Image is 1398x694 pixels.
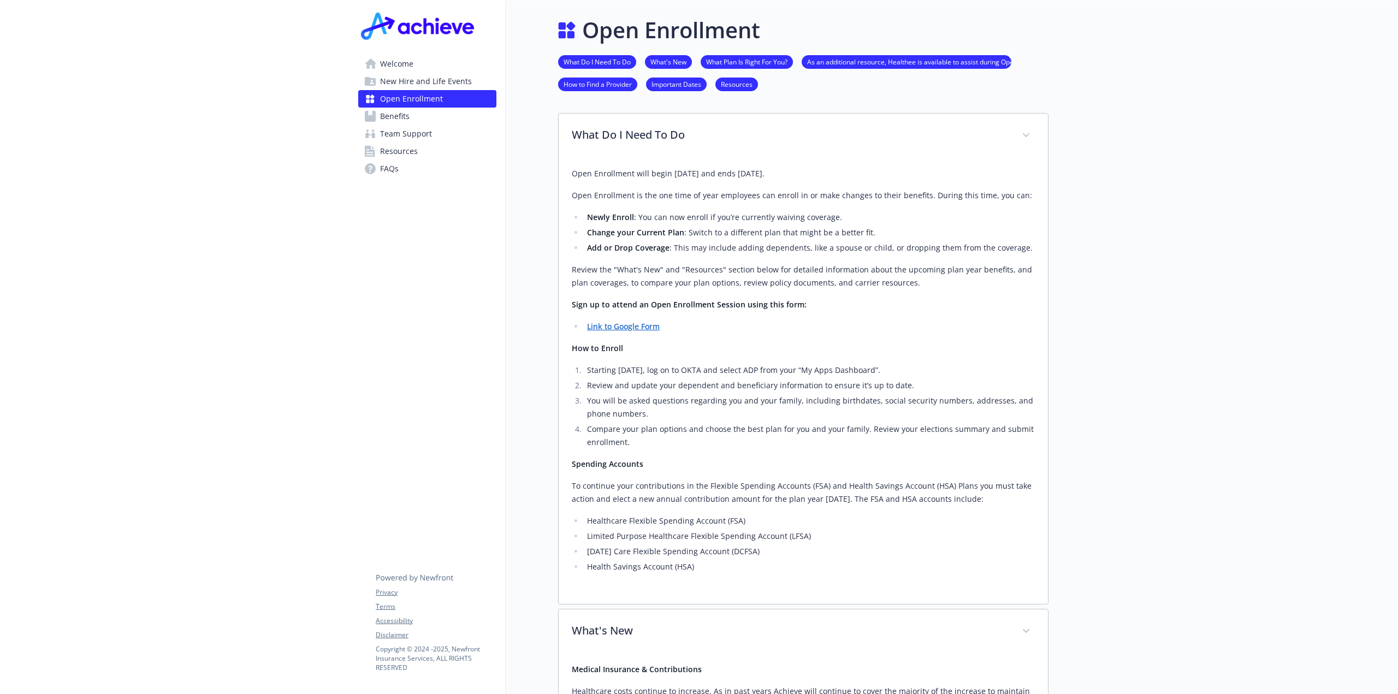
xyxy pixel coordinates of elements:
[358,143,496,160] a: Resources
[358,125,496,143] a: Team Support
[380,143,418,160] span: Resources
[380,73,472,90] span: New Hire and Life Events
[572,479,1035,506] p: To continue your contributions in the Flexible Spending Accounts (FSA) and Health Savings Account...
[572,622,1009,639] p: What's New
[376,630,496,640] a: Disclaimer
[584,379,1035,392] li: Review and update your dependent and beneficiary information to ensure it’s up to date.
[376,588,496,597] a: Privacy
[587,227,684,238] strong: Change your Current Plan
[380,125,432,143] span: Team Support
[584,394,1035,420] li: You will be asked questions regarding you and your family, including birthdates, social security ...
[701,56,793,67] a: What Plan Is Right For You?
[558,79,637,89] a: How to Find a Provider
[358,90,496,108] a: Open Enrollment
[584,364,1035,377] li: Starting [DATE], log on to OKTA and select ADP from your “My Apps Dashboard”.
[584,211,1035,224] li: : You can now enroll if you’re currently waiving coverage.
[380,55,413,73] span: Welcome
[559,158,1048,604] div: What Do I Need To Do
[584,226,1035,239] li: : Switch to a different plan that might be a better fit.
[572,189,1035,202] p: Open Enrollment is the one time of year employees can enroll in or make changes to their benefits...
[646,79,707,89] a: Important Dates
[715,79,758,89] a: Resources
[584,423,1035,449] li: Compare your plan options and choose the best plan for you and your family. Review your elections...
[558,56,636,67] a: What Do I Need To Do
[645,56,692,67] a: What's New
[572,664,702,674] strong: Medical Insurance & Contributions
[587,242,670,253] strong: Add or Drop Coverage
[572,343,623,353] strong: How to Enroll
[376,616,496,626] a: Accessibility
[572,127,1009,143] p: What Do I Need To Do
[358,73,496,90] a: New Hire and Life Events
[380,108,410,125] span: Benefits
[572,263,1035,289] p: Review the "What's New" and "Resources" section below for detailed information about the upcoming...
[584,530,1035,543] li: Limited Purpose Healthcare Flexible Spending Account (LFSA)
[559,114,1048,158] div: What Do I Need To Do
[582,14,760,46] h1: Open Enrollment
[376,644,496,672] p: Copyright © 2024 - 2025 , Newfront Insurance Services, ALL RIGHTS RESERVED
[358,160,496,177] a: FAQs
[559,609,1048,654] div: What's New
[584,241,1035,254] li: : This may include adding dependents, like a spouse or child, or dropping them from the coverage.
[584,514,1035,527] li: Healthcare Flexible Spending Account (FSA)
[584,545,1035,558] li: [DATE] Care Flexible Spending Account (DCFSA)
[376,602,496,612] a: Terms
[572,459,643,469] strong: Spending Accounts
[380,160,399,177] span: FAQs
[584,560,1035,573] li: Health Savings Account (HSA)
[572,299,807,310] strong: Sign up to attend an Open Enrollment Session using this form:
[358,55,496,73] a: Welcome
[358,108,496,125] a: Benefits
[802,56,1011,67] a: As an additional resource, Healthee is available to assist during Open Enrollment
[587,321,660,331] a: Link to Google Form
[587,212,634,222] strong: Newly Enroll
[380,90,443,108] span: Open Enrollment
[572,167,1035,180] p: Open Enrollment will begin [DATE] and ends [DATE].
